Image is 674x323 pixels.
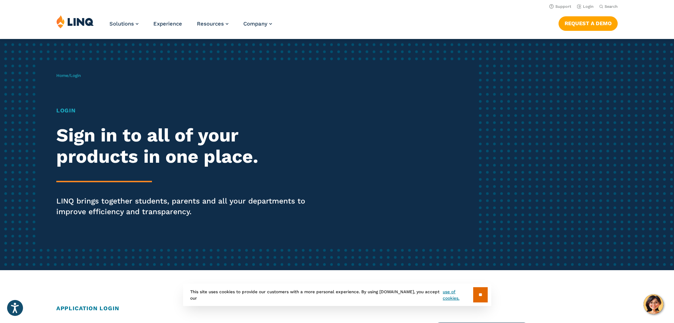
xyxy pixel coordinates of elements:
button: Hello, have a question? Let’s chat. [644,294,663,314]
a: use of cookies. [443,289,473,301]
h1: Login [56,106,316,115]
a: Company [243,21,272,27]
p: LINQ brings together students, parents and all your departments to improve efficiency and transpa... [56,196,316,217]
div: This site uses cookies to provide our customers with a more personal experience. By using [DOMAIN... [183,284,491,306]
a: Experience [153,21,182,27]
nav: Primary Navigation [109,15,272,38]
a: Request a Demo [559,16,618,30]
span: Resources [197,21,224,27]
button: Open Search Bar [599,4,618,9]
img: LINQ | K‑12 Software [56,15,94,28]
a: Solutions [109,21,138,27]
a: Home [56,73,68,78]
h2: Sign in to all of your products in one place. [56,125,316,167]
a: Login [577,4,594,9]
span: Login [70,73,81,78]
span: Search [605,4,618,9]
span: / [56,73,81,78]
a: Resources [197,21,228,27]
span: Company [243,21,267,27]
nav: Button Navigation [559,15,618,30]
span: Solutions [109,21,134,27]
a: Support [549,4,571,9]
